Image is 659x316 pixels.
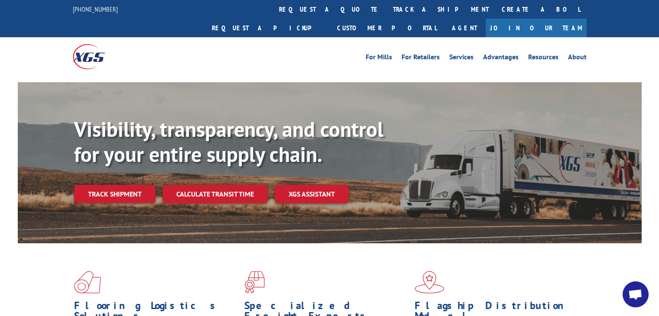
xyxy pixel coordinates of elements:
[402,54,440,63] a: For Retailers
[331,19,443,37] a: Customer Portal
[486,19,587,37] a: Join Our Team
[443,19,486,37] a: Agent
[528,54,558,63] a: Resources
[568,54,587,63] a: About
[483,54,519,63] a: Advantages
[366,54,392,63] a: For Mills
[74,116,383,168] b: Visibility, transparency, and control for your entire supply chain.
[449,54,474,63] a: Services
[162,185,268,203] a: Calculate transit time
[205,19,331,37] a: Request a pickup
[74,185,156,203] a: Track shipment
[74,271,101,293] img: xgs-icon-total-supply-chain-intelligence-red
[623,281,649,307] a: Open chat
[73,5,118,13] a: [PHONE_NUMBER]
[275,185,349,203] a: XGS ASSISTANT
[244,271,265,293] img: xgs-icon-focused-on-flooring-red
[415,271,445,293] img: xgs-icon-flagship-distribution-model-red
